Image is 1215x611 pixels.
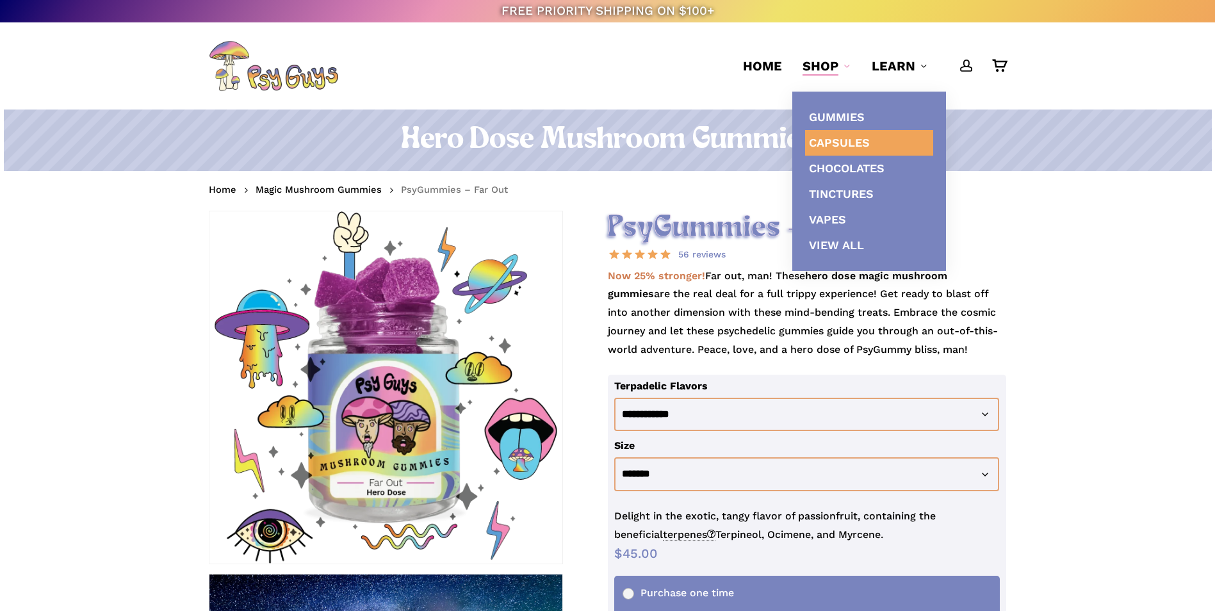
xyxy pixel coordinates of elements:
[803,57,851,75] a: Shop
[809,161,885,175] span: Chocolates
[743,58,782,74] span: Home
[209,122,1006,158] h1: Hero Dose Mushroom Gummies
[663,528,715,541] span: terpenes
[872,57,928,75] a: Learn
[805,232,933,258] a: View All
[809,213,846,226] span: Vapes
[805,207,933,232] a: Vapes
[805,104,933,130] a: Gummies
[614,546,623,561] span: $
[614,546,658,561] bdi: 45.00
[992,59,1006,73] a: Cart
[809,136,870,149] span: Capsules
[803,58,838,74] span: Shop
[614,439,635,452] label: Size
[809,238,864,252] span: View All
[608,267,1007,375] p: Far out, man! These are the real deal for a full trippy experience! Get ready to blast off into a...
[809,110,865,124] span: Gummies
[209,40,338,92] img: PsyGuys
[805,156,933,181] a: Chocolates
[805,130,933,156] a: Capsules
[809,187,874,200] span: Tinctures
[608,211,1007,246] h2: PsyGummies – Far Out
[614,507,1000,544] p: Delight in the exotic, tangy flavor of passionfruit, containing the beneficial Terpineol, Ocimene...
[401,184,508,195] span: PsyGummies – Far Out
[256,183,382,196] a: Magic Mushroom Gummies
[872,58,915,74] span: Learn
[614,380,708,392] label: Terpadelic Flavors
[743,57,782,75] a: Home
[733,22,1006,110] nav: Main Menu
[623,587,734,599] span: Purchase one time
[209,183,236,196] a: Home
[608,270,705,282] strong: Now 25% stronger!
[805,181,933,207] a: Tinctures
